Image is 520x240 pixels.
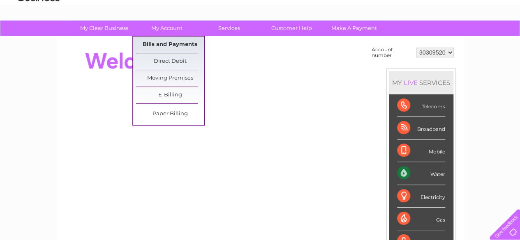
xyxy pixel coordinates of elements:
div: Broadband [397,117,445,139]
a: My Account [133,21,201,36]
a: 0333 014 3131 [365,4,422,14]
div: Telecoms [397,94,445,117]
a: Energy [396,35,414,41]
a: Log out [493,35,512,41]
a: Customer Help [258,21,326,36]
div: Clear Business is a trading name of Verastar Limited (registered in [GEOGRAPHIC_DATA] No. 3667643... [66,5,455,40]
a: Bills and Payments [136,37,204,53]
a: Paper Billing [136,106,204,122]
img: logo.png [18,21,60,46]
td: Account number [370,45,414,60]
div: Water [397,162,445,185]
a: Blog [448,35,460,41]
div: Gas [397,208,445,230]
a: Make A Payment [320,21,388,36]
a: E-Billing [136,87,204,103]
div: Mobile [397,139,445,162]
a: Moving Premises [136,70,204,87]
a: Water [375,35,391,41]
a: Telecoms [419,35,444,41]
a: Direct Debit [136,53,204,70]
div: LIVE [402,79,419,87]
a: Services [195,21,263,36]
a: My Clear Business [70,21,138,36]
a: Contact [465,35,485,41]
div: Electricity [397,185,445,208]
div: MY SERVICES [389,71,453,94]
